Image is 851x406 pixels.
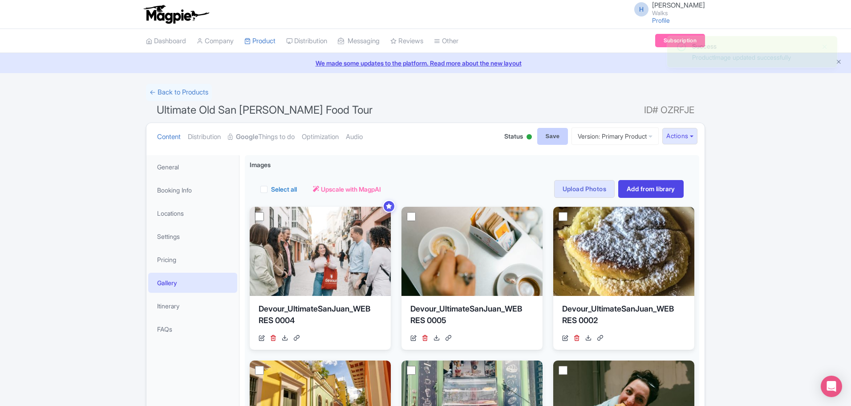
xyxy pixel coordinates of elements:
[148,226,237,246] a: Settings
[644,101,694,119] span: ID# OZRFJE
[525,131,534,144] div: Active
[228,123,295,151] a: GoogleThings to do
[148,273,237,293] a: Gallery
[652,10,705,16] small: Walks
[148,203,237,223] a: Locations
[148,157,237,177] a: General
[692,41,814,51] div: Success
[652,16,670,24] a: Profile
[286,29,327,53] a: Distribution
[655,34,705,47] a: Subscription
[157,103,373,116] span: Ultimate Old San [PERSON_NAME] Food Tour
[259,303,382,330] div: Devour_UltimateSanJuan_WEB RES 0004
[188,123,221,151] a: Distribution
[148,319,237,339] a: FAQs
[148,180,237,200] a: Booking Info
[236,132,258,142] strong: Google
[244,29,276,53] a: Product
[321,185,381,194] span: Upscale with MagpAI
[504,131,523,141] span: Status
[302,123,339,151] a: Optimization
[821,41,828,52] button: Close
[835,57,842,68] button: Close announcement
[250,160,271,169] span: Images
[157,123,181,151] a: Content
[148,296,237,316] a: Itinerary
[197,29,234,53] a: Company
[821,376,842,397] div: Open Intercom Messenger
[629,2,705,16] a: H [PERSON_NAME] Walks
[652,1,705,9] span: [PERSON_NAME]
[5,58,846,68] a: We made some updates to the platform. Read more about the new layout
[146,29,186,53] a: Dashboard
[142,4,211,24] img: logo-ab69f6fb50320c5b225c76a69d11143b.png
[271,185,297,194] label: Select all
[338,29,380,53] a: Messaging
[618,180,684,198] a: Add from library
[313,185,381,194] a: Upscale with MagpAI
[662,128,697,144] button: Actions
[346,123,363,151] a: Audio
[146,84,212,101] a: ← Back to Products
[537,128,568,145] input: Save
[634,2,648,16] span: H
[148,250,237,270] a: Pricing
[554,180,615,198] a: Upload Photos
[692,53,814,62] div: ProductImage updated successfully
[562,303,685,330] div: Devour_UltimateSanJuan_WEB RES 0002
[434,29,458,53] a: Other
[390,29,423,53] a: Reviews
[410,303,534,330] div: Devour_UltimateSanJuan_WEB RES 0005
[571,127,659,145] a: Version: Primary Product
